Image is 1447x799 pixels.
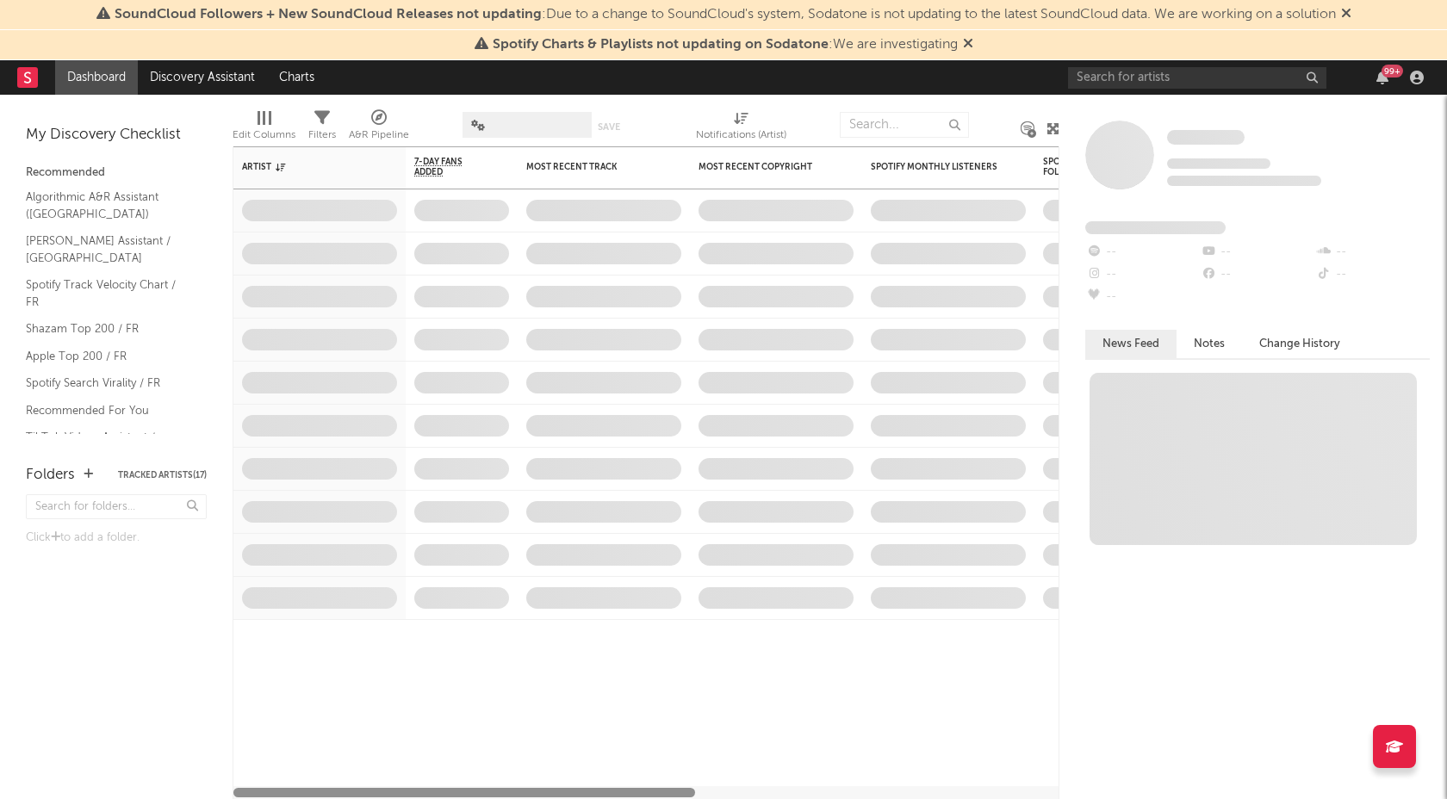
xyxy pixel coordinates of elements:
[26,276,189,311] a: Spotify Track Velocity Chart / FR
[1085,221,1226,234] span: Fans Added by Platform
[349,103,409,153] div: A&R Pipeline
[1200,241,1314,263] div: --
[138,60,267,95] a: Discovery Assistant
[26,188,189,223] a: Algorithmic A&R Assistant ([GEOGRAPHIC_DATA])
[26,528,207,548] div: Click to add a folder.
[963,38,973,52] span: Dismiss
[26,125,207,146] div: My Discovery Checklist
[1085,263,1200,286] div: --
[26,319,189,338] a: Shazam Top 200 / FR
[696,103,786,153] div: Notifications (Artist)
[1167,129,1245,146] a: Some Artist
[26,401,189,420] a: Recommended For You
[1167,130,1245,145] span: Some Artist
[1382,65,1403,77] div: 99 +
[1177,330,1242,358] button: Notes
[1085,330,1177,358] button: News Feed
[26,428,189,463] a: TikTok Videos Assistant / [GEOGRAPHIC_DATA]
[1085,241,1200,263] div: --
[526,162,655,172] div: Most Recent Track
[233,103,295,153] div: Edit Columns
[1376,71,1388,84] button: 99+
[1167,176,1321,186] span: 0 fans last week
[1315,263,1430,286] div: --
[598,122,620,132] button: Save
[118,471,207,480] button: Tracked Artists(17)
[1242,330,1357,358] button: Change History
[349,125,409,146] div: A&R Pipeline
[1341,8,1351,22] span: Dismiss
[26,232,189,267] a: [PERSON_NAME] Assistant / [GEOGRAPHIC_DATA]
[26,374,189,393] a: Spotify Search Virality / FR
[1167,158,1270,169] span: Tracking Since: [DATE]
[308,125,336,146] div: Filters
[308,103,336,153] div: Filters
[1315,241,1430,263] div: --
[242,162,371,172] div: Artist
[1085,286,1200,308] div: --
[115,8,542,22] span: SoundCloud Followers + New SoundCloud Releases not updating
[267,60,326,95] a: Charts
[696,125,786,146] div: Notifications (Artist)
[414,157,483,177] span: 7-Day Fans Added
[115,8,1336,22] span: : Due to a change to SoundCloud's system, Sodatone is not updating to the latest SoundCloud data....
[26,494,207,519] input: Search for folders...
[233,125,295,146] div: Edit Columns
[26,465,75,486] div: Folders
[1200,263,1314,286] div: --
[699,162,828,172] div: Most Recent Copyright
[1043,157,1103,177] div: Spotify Followers
[493,38,829,52] span: Spotify Charts & Playlists not updating on Sodatone
[493,38,958,52] span: : We are investigating
[840,112,969,138] input: Search...
[1068,67,1326,89] input: Search for artists
[871,162,1000,172] div: Spotify Monthly Listeners
[55,60,138,95] a: Dashboard
[26,163,207,183] div: Recommended
[26,347,189,366] a: Apple Top 200 / FR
